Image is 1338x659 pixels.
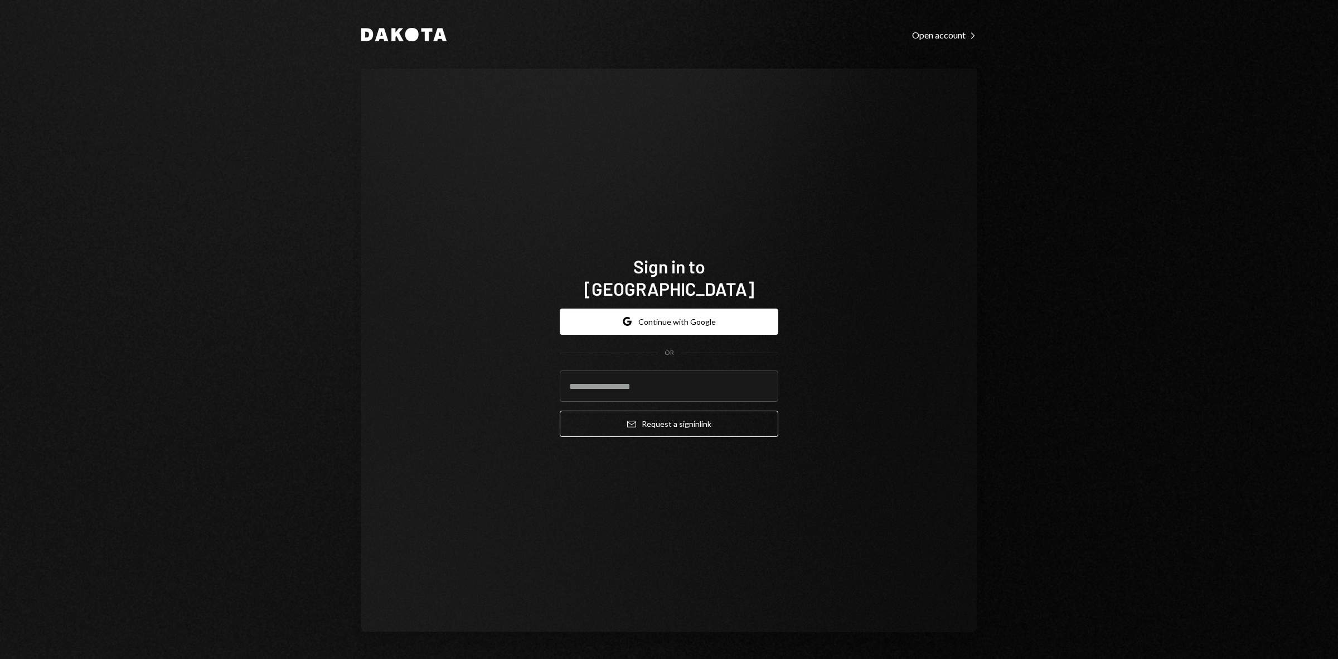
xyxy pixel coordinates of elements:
a: Open account [912,28,977,41]
button: Request a signinlink [560,411,778,437]
button: Continue with Google [560,309,778,335]
div: OR [665,348,674,358]
h1: Sign in to [GEOGRAPHIC_DATA] [560,255,778,300]
div: Open account [912,30,977,41]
